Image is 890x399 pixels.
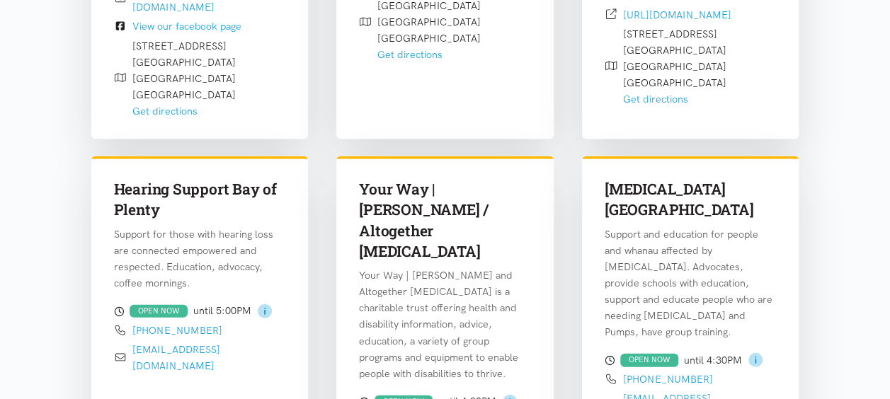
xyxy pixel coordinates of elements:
h3: Your Way | [PERSON_NAME] / Altogether [MEDICAL_DATA] [359,179,531,262]
a: Get directions [377,48,443,61]
div: OPEN NOW [130,305,188,318]
a: Get directions [132,105,198,117]
a: View our facebook page [132,20,241,33]
a: [PHONE_NUMBER] [132,324,222,337]
h3: [MEDICAL_DATA] [GEOGRAPHIC_DATA] [605,179,777,221]
div: until 5:00PM [114,303,286,320]
p: Support and education for people and whanau affected by [MEDICAL_DATA]. Advocates, provide school... [605,226,777,340]
a: [URL][DOMAIN_NAME] [623,8,731,21]
p: Support for those with hearing loss are connected empowered and respected. Education, advocacy, c... [114,226,286,291]
a: [EMAIL_ADDRESS][DOMAIN_NAME] [132,343,220,372]
a: [PHONE_NUMBER] [623,373,713,386]
div: OPEN NOW [620,354,678,367]
div: [STREET_ADDRESS] [GEOGRAPHIC_DATA] [GEOGRAPHIC_DATA] [GEOGRAPHIC_DATA] [623,26,726,108]
div: until 4:30PM [605,352,777,369]
p: Your Way | [PERSON_NAME] and Altogether [MEDICAL_DATA] is a charitable trust offering health and ... [359,267,531,381]
h3: Hearing Support Bay of Plenty [114,179,286,221]
div: [STREET_ADDRESS] [GEOGRAPHIC_DATA] [GEOGRAPHIC_DATA] [GEOGRAPHIC_DATA] [132,38,236,120]
a: Get directions [623,93,688,105]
